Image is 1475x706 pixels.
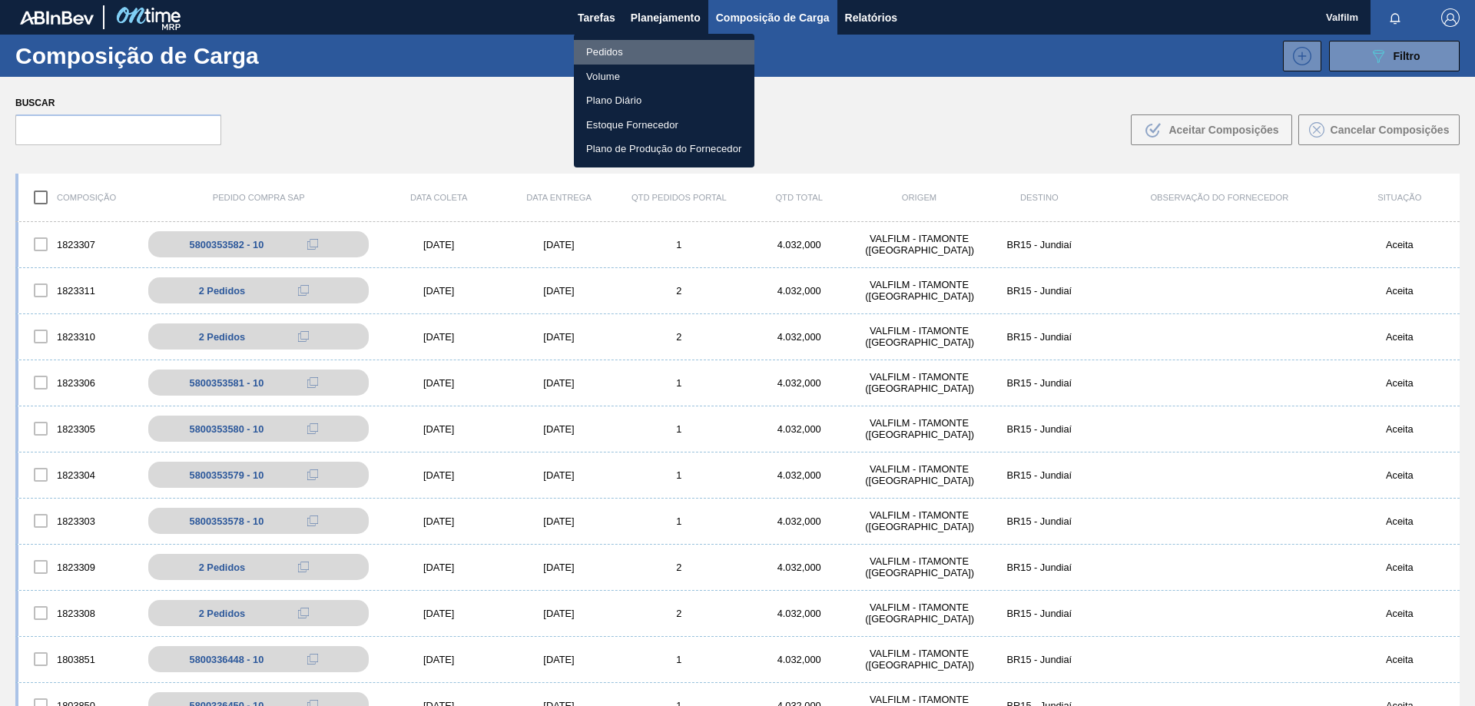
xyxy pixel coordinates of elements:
[574,40,754,65] a: Pedidos
[574,137,754,161] a: Plano de Produção do Fornecedor
[574,88,754,113] a: Plano Diário
[574,65,754,89] a: Volume
[574,113,754,138] a: Estoque Fornecedor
